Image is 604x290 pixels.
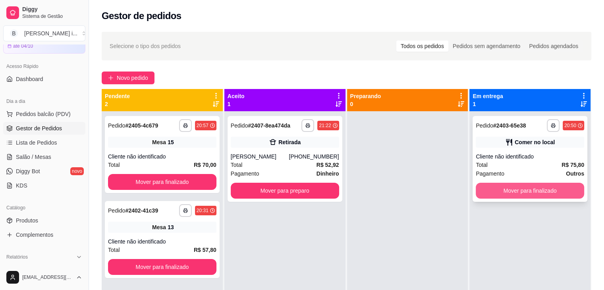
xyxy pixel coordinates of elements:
span: Novo pedido [117,73,148,82]
span: Pedido [108,207,125,214]
p: Pendente [105,92,130,100]
span: Relatórios [6,254,28,260]
div: 20:57 [197,122,208,129]
p: 2 [105,100,130,108]
a: Gestor de Pedidos [3,122,85,135]
strong: R$ 52,92 [316,162,339,168]
div: Retirada [278,138,301,146]
div: [PHONE_NUMBER] [289,153,339,160]
span: Pedido [108,122,125,129]
button: Mover para finalizado [476,183,584,199]
button: Mover para preparo [231,183,339,199]
div: Catálogo [3,201,85,214]
div: [PERSON_NAME] [231,153,289,160]
span: Mesa [152,223,166,231]
span: Total [476,160,488,169]
div: 20:31 [197,207,208,214]
span: Total [108,246,120,254]
article: até 04/10 [13,43,33,49]
span: Lista de Pedidos [16,139,57,147]
span: plus [108,75,114,81]
div: Dia a dia [3,95,85,108]
span: B [10,29,18,37]
span: Total [108,160,120,169]
span: Salão / Mesas [16,153,51,161]
div: 21:22 [319,122,331,129]
span: Dashboard [16,75,43,83]
span: KDS [16,182,27,189]
span: Pedido [476,122,493,129]
div: Acesso Rápido [3,60,85,73]
span: [EMAIL_ADDRESS][DOMAIN_NAME] [22,274,73,280]
p: 1 [228,100,245,108]
a: Relatórios de vendas [3,263,85,276]
strong: # 2403-65e38 [493,122,526,129]
div: [PERSON_NAME] i ... [24,29,77,37]
p: Aceito [228,92,245,100]
span: Diggy [22,6,82,13]
strong: R$ 70,00 [194,162,216,168]
div: 13 [168,223,174,231]
strong: R$ 57,80 [194,247,216,253]
a: Dashboard [3,73,85,85]
p: Preparando [350,92,381,100]
div: Cliente não identificado [108,238,216,246]
span: Sistema de Gestão [22,13,82,19]
span: Diggy Bot [16,167,40,175]
strong: # 2405-4c679 [125,122,158,129]
strong: # 2407-8ea474da [248,122,290,129]
span: Pagamento [231,169,259,178]
strong: R$ 75,80 [562,162,584,168]
h2: Gestor de pedidos [102,10,181,22]
span: Pedidos balcão (PDV) [16,110,71,118]
button: Pedidos balcão (PDV) [3,108,85,120]
div: Comer no local [515,138,555,146]
div: Cliente não identificado [476,153,584,160]
a: Diggy Botnovo [3,165,85,178]
span: Selecione o tipo dos pedidos [110,42,181,50]
button: Mover para finalizado [108,174,216,190]
div: Cliente não identificado [108,153,216,160]
div: 20:50 [564,122,576,129]
span: Produtos [16,217,38,224]
span: Pagamento [476,169,504,178]
p: Em entrega [473,92,503,100]
button: Mover para finalizado [108,259,216,275]
button: [EMAIL_ADDRESS][DOMAIN_NAME] [3,268,85,287]
span: Gestor de Pedidos [16,124,62,132]
span: Pedido [231,122,248,129]
div: 15 [168,138,174,146]
div: Pedidos agendados [525,41,583,52]
a: Lista de Pedidos [3,136,85,149]
span: Mesa [152,138,166,146]
p: 0 [350,100,381,108]
div: Todos os pedidos [396,41,448,52]
span: Total [231,160,243,169]
a: KDS [3,179,85,192]
a: DiggySistema de Gestão [3,3,85,22]
span: Complementos [16,231,53,239]
strong: Outros [566,170,584,177]
p: 1 [473,100,503,108]
strong: # 2402-41c39 [125,207,158,214]
button: Novo pedido [102,72,154,84]
a: Produtos [3,214,85,227]
button: Select a team [3,25,85,41]
a: Salão / Mesas [3,151,85,163]
a: Complementos [3,228,85,241]
strong: Dinheiro [316,170,339,177]
div: Pedidos sem agendamento [448,41,525,52]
